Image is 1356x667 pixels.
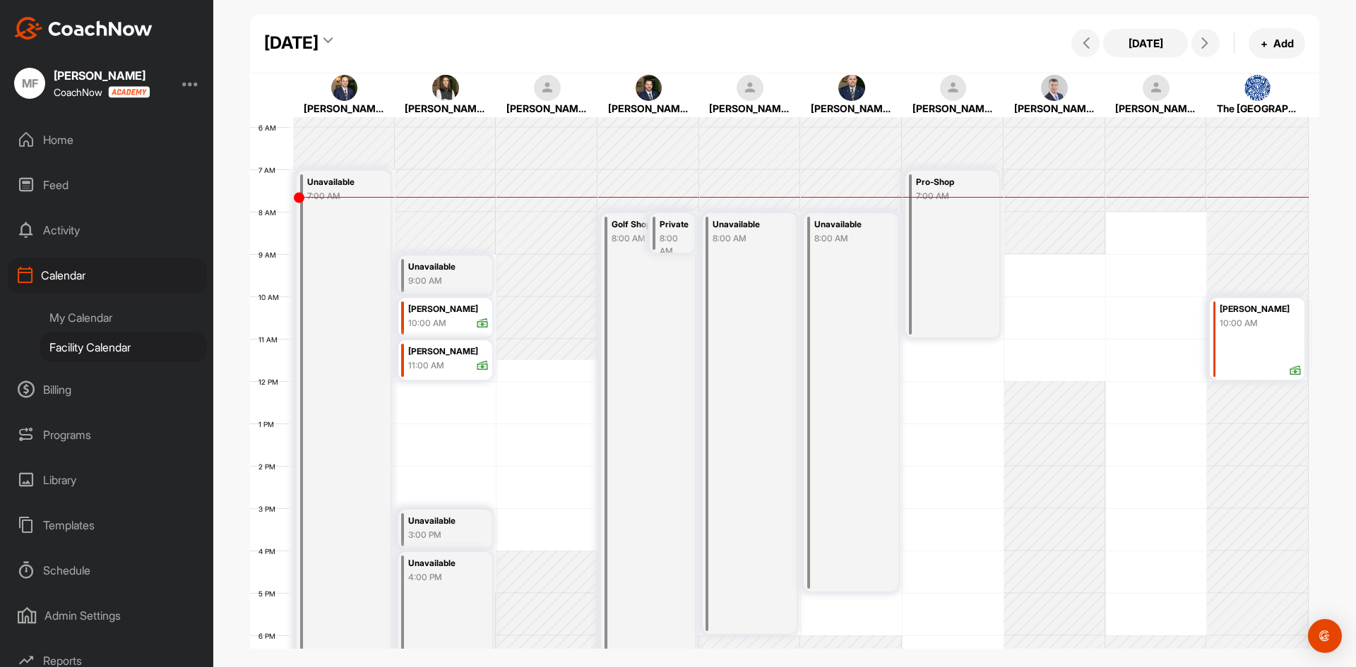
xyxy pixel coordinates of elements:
div: Unavailable [408,555,478,572]
div: [PERSON_NAME] [1220,301,1301,318]
div: [PERSON_NAME] [1115,101,1196,116]
div: 10 AM [250,293,293,301]
button: +Add [1249,28,1305,59]
div: [PERSON_NAME] [506,101,588,116]
div: Pro-Shop [916,174,986,191]
div: Unavailable [408,259,478,275]
div: CoachNow [54,86,150,98]
div: 11:00 AM [408,359,444,372]
div: My Calendar [40,303,207,332]
img: square_bee3fa92a6c3014f3bfa0d4fe7d50730.jpg [331,75,358,102]
div: 4 PM [250,547,290,555]
div: Feed [8,167,207,203]
button: [DATE] [1103,29,1188,57]
div: 7:00 AM [916,190,986,203]
img: square_b7f20754f9f8f6eaa06991cc1baa4178.jpg [1041,75,1068,102]
div: [PERSON_NAME] [912,101,994,116]
div: 3:00 PM [408,529,478,541]
div: 1 PM [250,420,288,428]
div: [PERSON_NAME] [811,101,892,116]
div: Calendar [8,258,207,293]
div: [PERSON_NAME] [54,70,150,81]
div: MF [14,68,45,99]
div: 9 AM [250,251,290,259]
div: Facility Calendar [40,332,207,362]
div: Home [8,122,207,157]
img: square_79f6e3d0e0224bf7dac89379f9e186cf.jpg [838,75,865,102]
div: 4:00 PM [408,571,478,584]
img: CoachNow [14,17,153,40]
div: Open Intercom Messenger [1308,619,1342,653]
img: square_318c742b3522fe015918cc0bd9a1d0e8.jpg [432,75,459,102]
div: Admin Settings [8,598,207,633]
div: 9:00 AM [408,275,478,287]
div: 6 PM [250,632,290,640]
div: 10:00 AM [408,317,446,330]
div: 7:00 AM [307,190,377,203]
div: [PERSON_NAME] [408,301,489,318]
div: Library [8,462,207,498]
div: 8:00 AM [814,232,884,245]
div: Unavailable [713,217,783,233]
div: Golf Shop 8-4 [612,217,682,233]
div: [PERSON_NAME] [608,101,689,116]
div: 3 PM [250,505,290,513]
div: 8:00 AM [660,232,691,258]
div: Programs [8,417,207,452]
div: [PERSON_NAME] [405,101,486,116]
div: 6 AM [250,124,290,132]
div: [PERSON_NAME] [1014,101,1095,116]
span: + [1261,36,1268,51]
div: Unavailable [307,174,377,191]
div: Templates [8,507,207,543]
div: Unavailable [814,217,884,233]
div: The [GEOGRAPHIC_DATA] [1217,101,1298,116]
div: [PERSON_NAME] [408,344,489,360]
div: [DATE] [264,30,319,56]
div: Billing [8,372,207,407]
div: 5 PM [250,589,290,598]
img: square_default-ef6cabf814de5a2bf16c804365e32c732080f9872bdf737d349900a9daf73cf9.png [534,75,561,102]
img: square_default-ef6cabf814de5a2bf16c804365e32c732080f9872bdf737d349900a9daf73cf9.png [1143,75,1170,102]
div: 10:00 AM [1220,317,1258,330]
img: square_50820e9176b40dfe1a123c7217094fa9.jpg [636,75,662,102]
img: square_default-ef6cabf814de5a2bf16c804365e32c732080f9872bdf737d349900a9daf73cf9.png [737,75,763,102]
img: square_21a52c34a1b27affb0df1d7893c918db.jpg [1244,75,1271,102]
div: 8:00 AM [612,232,682,245]
div: 7 AM [250,166,290,174]
div: Activity [8,212,207,248]
div: 8 AM [250,208,290,217]
img: square_default-ef6cabf814de5a2bf16c804365e32c732080f9872bdf737d349900a9daf73cf9.png [940,75,967,102]
div: Schedule [8,553,207,588]
div: Unavailable [408,513,478,529]
div: Private [660,217,691,233]
img: CoachNow acadmey [108,86,150,98]
div: [PERSON_NAME] [709,101,790,116]
div: [PERSON_NAME] [304,101,385,116]
div: 8:00 AM [713,232,783,245]
div: 12 PM [250,378,292,386]
div: 11 AM [250,335,292,344]
div: 2 PM [250,462,290,471]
